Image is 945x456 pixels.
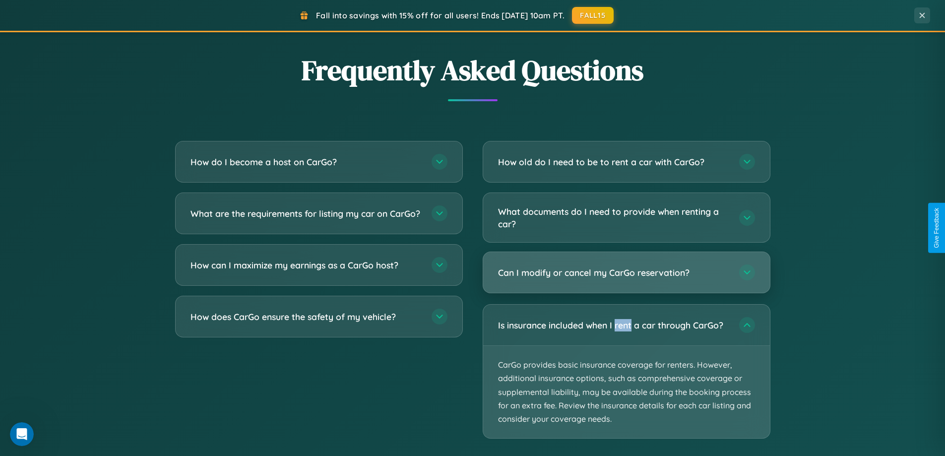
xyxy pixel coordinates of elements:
[498,266,729,279] h3: Can I modify or cancel my CarGo reservation?
[498,205,729,230] h3: What documents do I need to provide when renting a car?
[190,311,422,323] h3: How does CarGo ensure the safety of my vehicle?
[190,156,422,168] h3: How do I become a host on CarGo?
[10,422,34,446] iframe: Intercom live chat
[175,51,770,89] h2: Frequently Asked Questions
[933,208,940,248] div: Give Feedback
[498,319,729,331] h3: Is insurance included when I rent a car through CarGo?
[190,207,422,220] h3: What are the requirements for listing my car on CarGo?
[498,156,729,168] h3: How old do I need to be to rent a car with CarGo?
[483,346,770,438] p: CarGo provides basic insurance coverage for renters. However, additional insurance options, such ...
[316,10,565,20] span: Fall into savings with 15% off for all users! Ends [DATE] 10am PT.
[190,259,422,271] h3: How can I maximize my earnings as a CarGo host?
[572,7,614,24] button: FALL15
